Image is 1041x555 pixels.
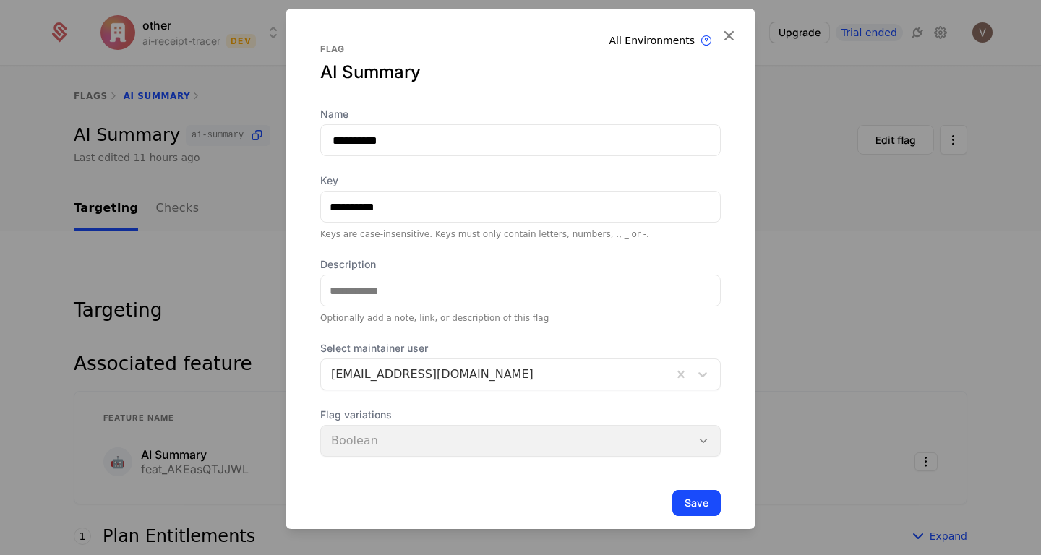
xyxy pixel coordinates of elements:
span: Flag variations [320,408,721,422]
div: All Environments [609,33,695,48]
div: Flag [320,43,721,55]
div: Optionally add a note, link, or description of this flag [320,312,721,324]
span: Select maintainer user [320,341,721,356]
label: Key [320,173,721,188]
div: AI Summary [320,61,721,84]
label: Description [320,257,721,272]
label: Name [320,107,721,121]
button: Save [672,490,721,516]
div: Keys are case-insensitive. Keys must only contain letters, numbers, ., _ or -. [320,228,721,240]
